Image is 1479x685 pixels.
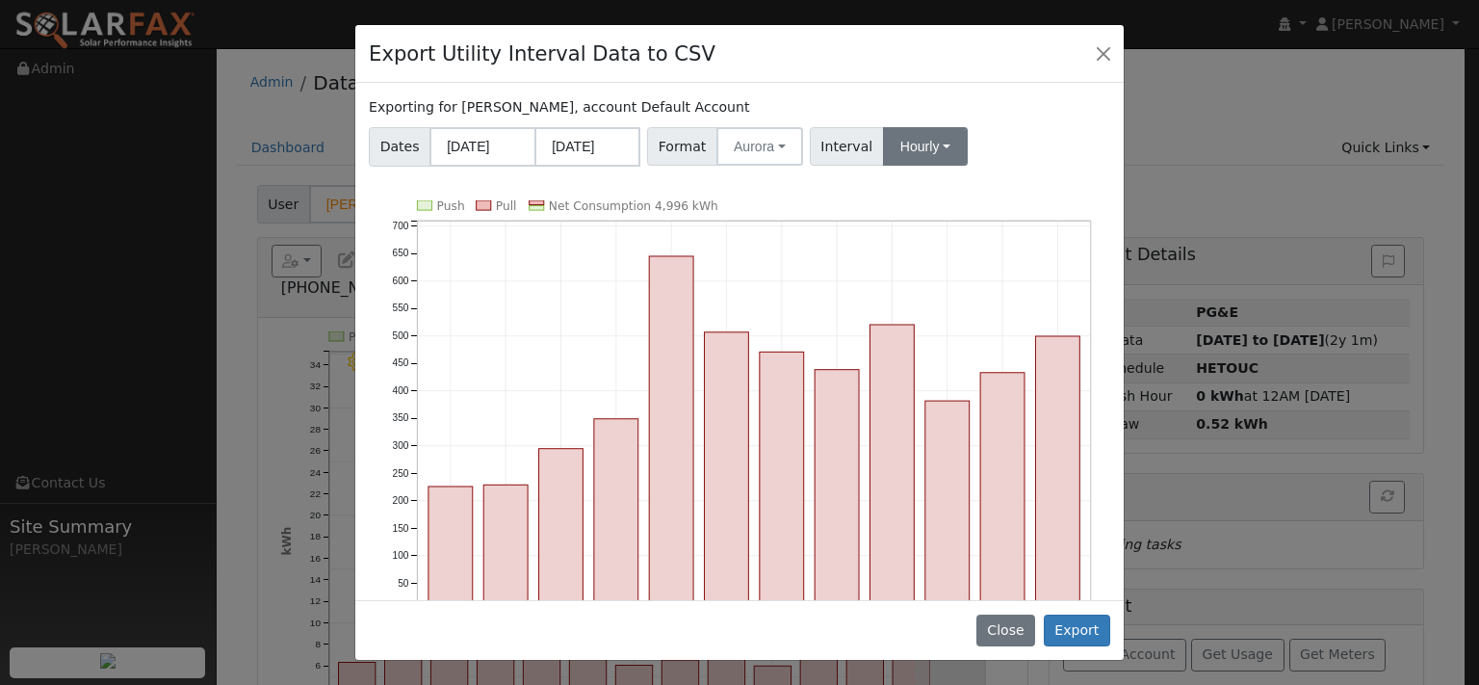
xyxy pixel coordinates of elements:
text: Push [437,199,465,213]
rect: onclick="" [980,373,1025,611]
text: 200 [393,495,409,506]
span: Format [647,127,717,166]
text: 550 [393,303,409,313]
rect: onclick="" [1035,336,1079,611]
text: Net Consumption 4,996 kWh [549,199,718,213]
text: Pull [496,199,517,213]
text: 600 [393,276,409,286]
rect: onclick="" [539,448,584,610]
button: Hourly [883,127,968,166]
text: 300 [393,440,409,451]
rect: onclick="" [815,369,859,610]
text: 400 [393,385,409,396]
text: 50 [398,577,409,588]
text: 700 [393,221,409,231]
rect: onclick="" [649,256,693,611]
rect: onclick="" [428,487,473,611]
rect: onclick="" [483,485,528,611]
text: 150 [393,522,409,533]
text: 500 [393,330,409,341]
text: 450 [393,357,409,368]
h4: Export Utility Interval Data to CSV [369,39,715,69]
text: 100 [393,550,409,561]
button: Export [1044,615,1110,647]
rect: onclick="" [869,325,914,611]
span: Interval [810,127,884,166]
rect: onclick="" [705,332,749,611]
rect: onclick="" [594,418,638,610]
rect: onclick="" [760,352,804,610]
label: Exporting for [PERSON_NAME], account Default Account [369,97,749,118]
text: 250 [393,467,409,478]
span: Dates [369,127,430,167]
button: Aurora [716,127,803,166]
text: 650 [393,248,409,258]
button: Close [976,615,1035,647]
rect: onclick="" [925,401,970,611]
text: 350 [393,412,409,423]
button: Close [1090,40,1117,66]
